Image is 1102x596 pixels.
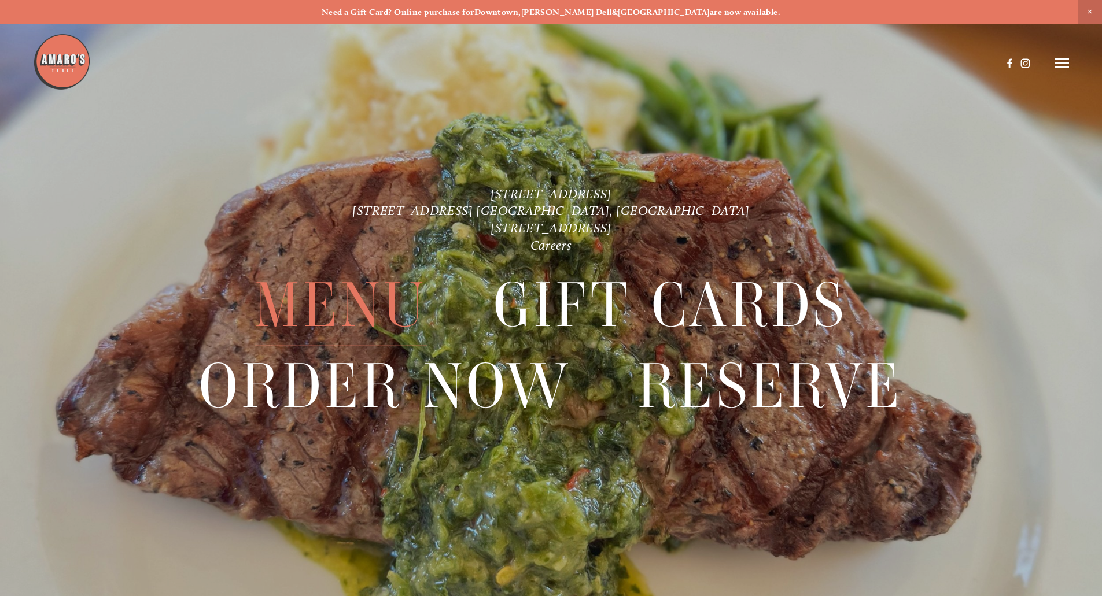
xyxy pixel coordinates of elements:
[491,220,611,236] a: [STREET_ADDRESS]
[255,266,427,346] span: Menu
[33,33,91,91] img: Amaro's Table
[493,266,847,346] span: Gift Cards
[199,346,571,425] a: Order Now
[322,7,474,17] strong: Need a Gift Card? Online purchase for
[618,7,710,17] a: [GEOGRAPHIC_DATA]
[710,7,780,17] strong: are now available.
[530,238,572,253] a: Careers
[491,186,611,202] a: [STREET_ADDRESS]
[637,346,903,425] a: Reserve
[255,266,427,345] a: Menu
[518,7,521,17] strong: ,
[521,7,612,17] a: [PERSON_NAME] Dell
[352,203,750,219] a: [STREET_ADDRESS] [GEOGRAPHIC_DATA], [GEOGRAPHIC_DATA]
[493,266,847,345] a: Gift Cards
[612,7,618,17] strong: &
[474,7,519,17] a: Downtown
